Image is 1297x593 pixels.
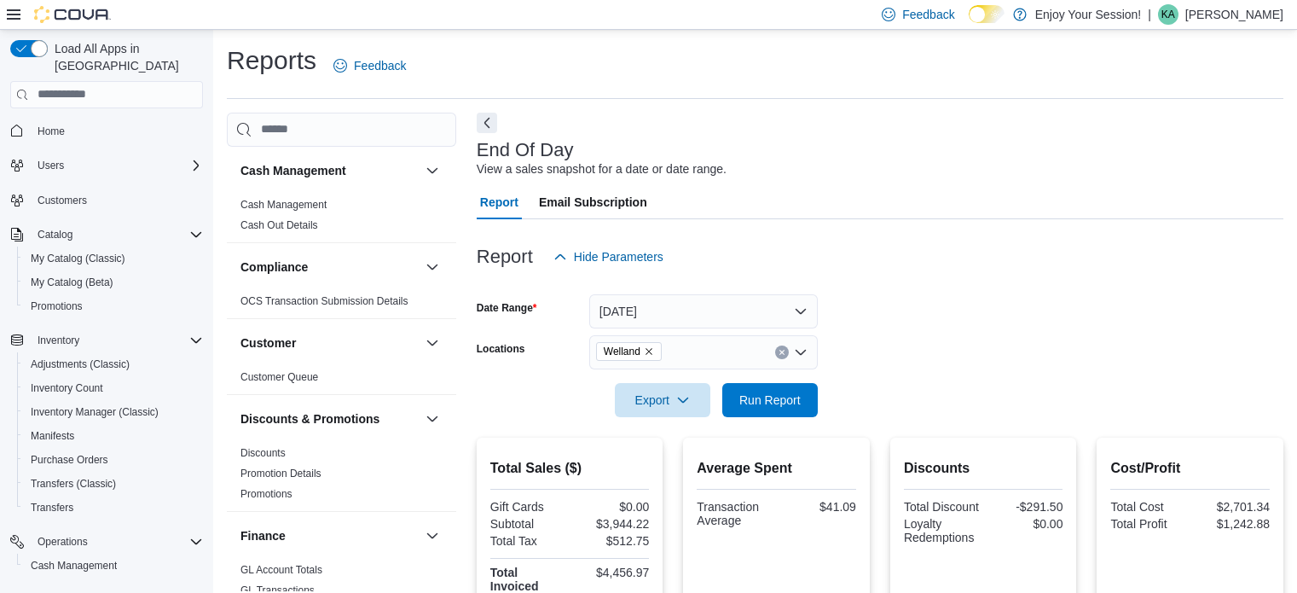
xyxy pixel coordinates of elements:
button: Adjustments (Classic) [17,352,210,376]
h3: Finance [240,527,286,544]
button: Promotions [17,294,210,318]
button: Customer [240,334,419,352]
button: Compliance [240,259,419,276]
span: GL Account Totals [240,563,322,577]
button: Discounts & Promotions [240,410,419,427]
button: Transfers [17,496,210,520]
h2: Average Spent [697,458,856,479]
span: Cash Management [24,555,203,576]
span: My Catalog (Classic) [24,248,203,269]
button: Inventory [3,328,210,352]
h3: Report [477,247,533,267]
span: Transfers [24,497,203,518]
span: Inventory Count [24,378,203,398]
span: Inventory [38,334,79,347]
div: Gift Cards [490,500,566,514]
h3: Discounts & Promotions [240,410,379,427]
span: Cash Out Details [240,218,318,232]
span: My Catalog (Classic) [31,252,125,265]
div: $2,701.34 [1194,500,1270,514]
h2: Discounts [904,458,1063,479]
h2: Total Sales ($) [490,458,650,479]
span: Operations [31,532,203,552]
span: Customer Queue [240,370,318,384]
span: Promotions [31,299,83,313]
button: Finance [240,527,419,544]
div: Total Tax [490,534,566,548]
h3: Compliance [240,259,308,276]
span: Inventory Manager (Classic) [24,402,203,422]
button: Inventory Count [17,376,210,400]
div: Total Profit [1110,517,1186,531]
a: Inventory Count [24,378,110,398]
a: Promotion Details [240,468,321,480]
a: Transfers [24,497,80,518]
button: Cash Management [240,162,419,179]
div: $0.00 [987,517,1062,531]
button: Operations [3,530,210,554]
span: Feedback [902,6,954,23]
div: Loyalty Redemptions [904,517,980,544]
button: Clear input [775,346,789,359]
a: Promotions [24,296,90,317]
div: Kim Alakas [1158,4,1178,25]
a: GL Account Totals [240,564,322,576]
button: Home [3,119,210,143]
a: Feedback [327,49,413,83]
div: $1,242.88 [1194,517,1270,531]
span: OCS Transaction Submission Details [240,294,408,308]
a: Cash Out Details [240,219,318,231]
div: Discounts & Promotions [227,443,456,511]
span: Inventory Manager (Classic) [31,405,159,419]
button: Next [477,113,497,133]
a: Discounts [240,447,286,459]
h2: Cost/Profit [1110,458,1270,479]
button: Compliance [422,257,443,277]
span: Hide Parameters [574,248,663,265]
span: Feedback [354,57,406,74]
span: KA [1161,4,1175,25]
span: Users [31,155,203,176]
div: Subtotal [490,517,566,531]
p: [PERSON_NAME] [1185,4,1283,25]
button: Inventory [31,330,86,351]
h3: Customer [240,334,296,352]
a: Customer Queue [240,371,318,383]
button: Transfers (Classic) [17,472,210,496]
h1: Reports [227,44,316,78]
span: Manifests [31,429,74,443]
a: Inventory Manager (Classic) [24,402,165,422]
button: [DATE] [589,294,818,328]
span: Discounts [240,446,286,460]
div: Transaction Average [697,500,773,527]
button: Open list of options [794,346,808,359]
a: Adjustments (Classic) [24,354,136,375]
button: Catalog [31,224,79,245]
button: Operations [31,532,95,552]
div: Cash Management [227,195,456,242]
span: Customers [38,194,87,207]
div: View a sales snapshot for a date or date range. [477,160,727,178]
a: Manifests [24,426,81,446]
div: Customer [227,367,456,394]
span: Operations [38,535,88,549]
h3: End Of Day [477,140,574,160]
button: Catalog [3,223,210,247]
button: Manifests [17,424,210,448]
a: My Catalog (Classic) [24,248,132,269]
button: Inventory Manager (Classic) [17,400,210,424]
div: $41.09 [780,500,856,514]
div: Total Cost [1110,500,1186,514]
button: Cash Management [422,160,443,181]
span: Report [480,185,518,219]
a: Home [31,121,72,142]
span: Promotions [24,296,203,317]
button: Discounts & Promotions [422,409,443,429]
img: Cova [34,6,111,23]
a: Customers [31,190,94,211]
span: Inventory Count [31,381,103,395]
div: $4,456.97 [573,566,649,579]
p: Enjoy Your Session! [1035,4,1142,25]
button: My Catalog (Classic) [17,247,210,270]
span: Welland [604,343,640,360]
